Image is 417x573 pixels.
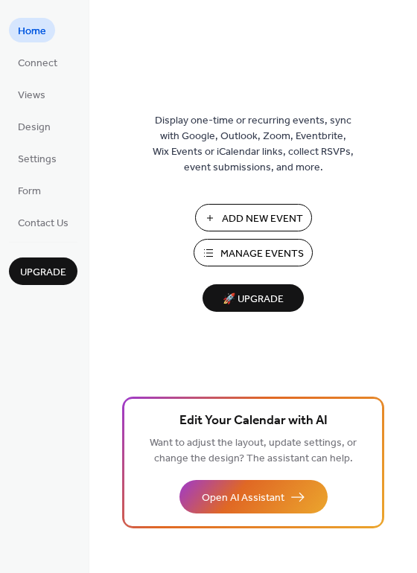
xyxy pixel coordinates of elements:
[9,257,77,285] button: Upgrade
[18,152,57,167] span: Settings
[18,24,46,39] span: Home
[9,50,66,74] a: Connect
[9,210,77,234] a: Contact Us
[203,284,304,312] button: 🚀 Upgrade
[18,120,51,135] span: Design
[222,211,303,227] span: Add New Event
[179,480,328,513] button: Open AI Assistant
[18,216,69,231] span: Contact Us
[9,114,60,138] a: Design
[9,146,66,170] a: Settings
[211,289,295,310] span: 🚀 Upgrade
[9,18,55,42] a: Home
[9,178,50,202] a: Form
[18,184,41,199] span: Form
[179,411,328,432] span: Edit Your Calendar with AI
[20,265,66,281] span: Upgrade
[18,88,45,103] span: Views
[202,490,284,506] span: Open AI Assistant
[195,204,312,231] button: Add New Event
[194,239,313,266] button: Manage Events
[150,433,357,469] span: Want to adjust the layout, update settings, or change the design? The assistant can help.
[9,82,54,106] a: Views
[153,113,354,176] span: Display one-time or recurring events, sync with Google, Outlook, Zoom, Eventbrite, Wix Events or ...
[18,56,57,71] span: Connect
[220,246,304,262] span: Manage Events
